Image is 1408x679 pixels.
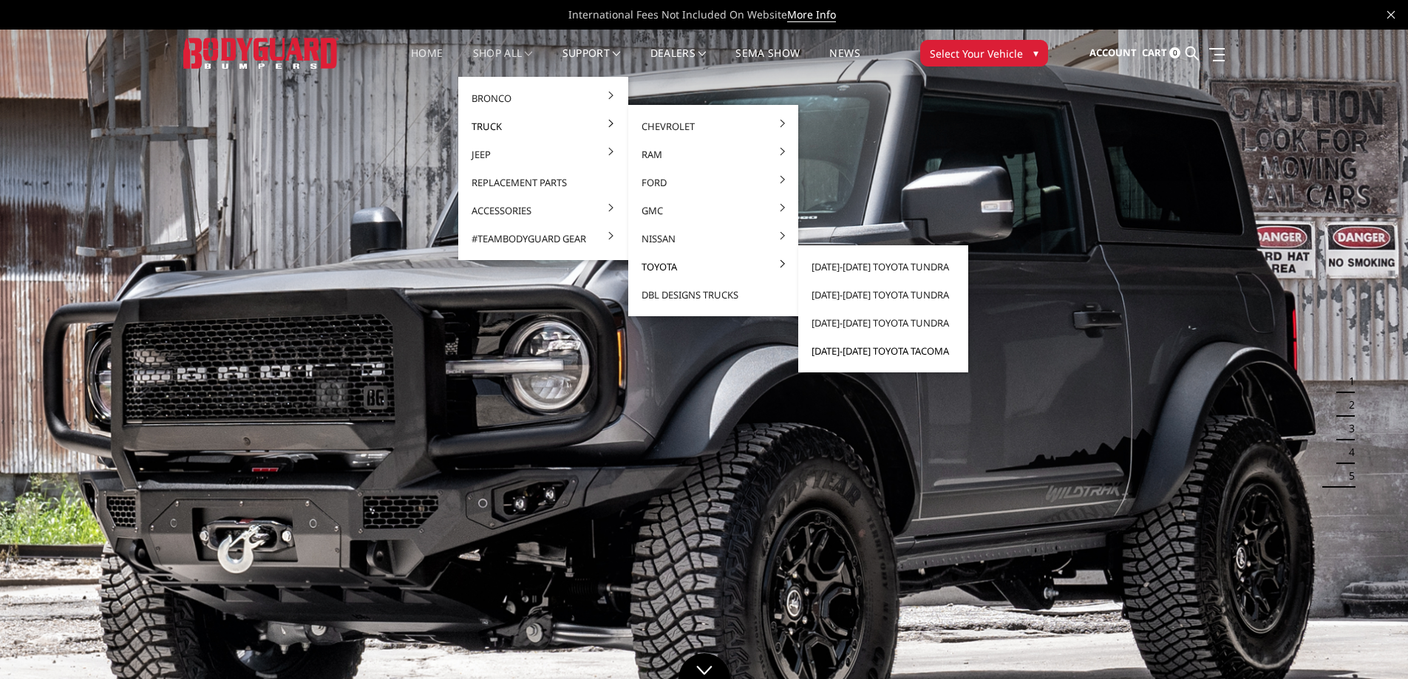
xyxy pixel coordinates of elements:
[1340,369,1355,393] button: 1 of 5
[183,38,339,68] img: BODYGUARD BUMPERS
[634,253,792,281] a: Toyota
[634,112,792,140] a: Chevrolet
[650,48,707,77] a: Dealers
[735,48,800,77] a: SEMA Show
[1340,393,1355,417] button: 2 of 5
[1142,46,1167,59] span: Cart
[1089,46,1137,59] span: Account
[1340,417,1355,440] button: 3 of 5
[464,197,622,225] a: Accessories
[634,197,792,225] a: GMC
[1033,45,1038,61] span: ▾
[634,281,792,309] a: DBL Designs Trucks
[634,168,792,197] a: Ford
[464,112,622,140] a: Truck
[1142,33,1180,73] a: Cart 0
[562,48,621,77] a: Support
[804,281,962,309] a: [DATE]-[DATE] Toyota Tundra
[464,140,622,168] a: Jeep
[804,253,962,281] a: [DATE]-[DATE] Toyota Tundra
[464,84,622,112] a: Bronco
[411,48,443,77] a: Home
[634,225,792,253] a: Nissan
[920,40,1048,66] button: Select Your Vehicle
[1089,33,1137,73] a: Account
[1169,47,1180,58] span: 0
[930,46,1023,61] span: Select Your Vehicle
[634,140,792,168] a: Ram
[804,309,962,337] a: [DATE]-[DATE] Toyota Tundra
[1334,608,1408,679] iframe: Chat Widget
[829,48,860,77] a: News
[679,653,730,679] a: Click to Down
[1340,464,1355,488] button: 5 of 5
[464,168,622,197] a: Replacement Parts
[464,225,622,253] a: #TeamBodyguard Gear
[1340,440,1355,464] button: 4 of 5
[787,7,836,22] a: More Info
[804,337,962,365] a: [DATE]-[DATE] Toyota Tacoma
[473,48,533,77] a: shop all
